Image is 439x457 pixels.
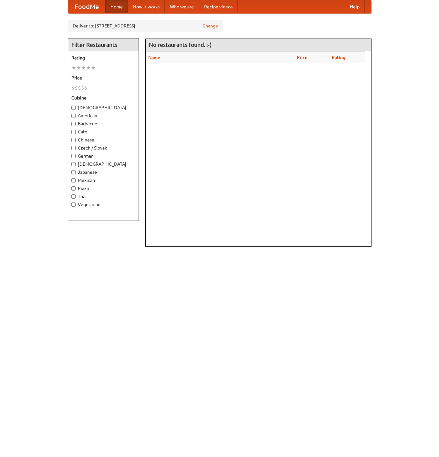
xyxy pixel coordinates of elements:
[76,64,81,71] li: ★
[71,170,76,174] input: Japanese
[71,185,135,192] label: Pizza
[71,106,76,110] input: [DEMOGRAPHIC_DATA]
[297,55,308,60] a: Price
[71,162,76,166] input: [DEMOGRAPHIC_DATA]
[71,203,76,207] input: Vegetarian
[68,20,223,32] div: Deliver to: [STREET_ADDRESS]
[91,64,96,71] li: ★
[71,201,135,208] label: Vegetarian
[71,138,76,142] input: Chinese
[71,154,76,158] input: German
[81,84,84,91] li: $
[165,0,199,13] a: Who we are
[199,0,238,13] a: Recipe videos
[105,0,128,13] a: Home
[71,129,135,135] label: Cafe
[71,95,135,101] h5: Cuisine
[203,23,218,29] a: Change
[71,177,135,183] label: Mexican
[332,55,345,60] a: Rating
[71,84,75,91] li: $
[81,64,86,71] li: ★
[71,146,76,150] input: Czech / Slovak
[84,84,88,91] li: $
[86,64,91,71] li: ★
[71,193,135,200] label: Thai
[149,42,211,48] ng-pluralize: No restaurants found. :-(
[71,194,76,199] input: Thai
[78,84,81,91] li: $
[75,84,78,91] li: $
[71,114,76,118] input: American
[345,0,365,13] a: Help
[71,122,76,126] input: Barbecue
[71,186,76,191] input: Pizza
[71,145,135,151] label: Czech / Slovak
[68,0,105,13] a: FoodMe
[71,161,135,167] label: [DEMOGRAPHIC_DATA]
[71,112,135,119] label: American
[71,169,135,175] label: Japanese
[71,130,76,134] input: Cafe
[128,0,165,13] a: How it works
[71,120,135,127] label: Barbecue
[71,104,135,111] label: [DEMOGRAPHIC_DATA]
[71,178,76,182] input: Mexican
[68,38,139,51] h4: Filter Restaurants
[71,137,135,143] label: Chinese
[71,153,135,159] label: German
[71,64,76,71] li: ★
[71,75,135,81] h5: Price
[148,55,160,60] a: Name
[71,55,135,61] h5: Rating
